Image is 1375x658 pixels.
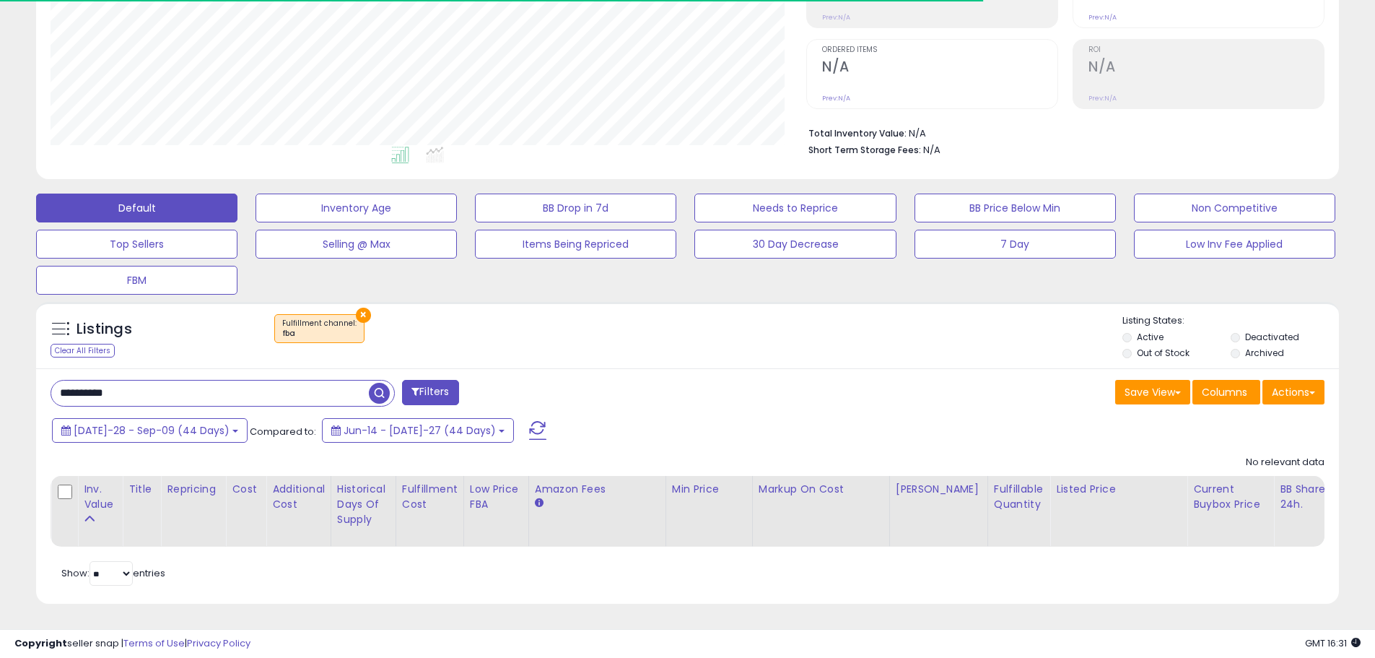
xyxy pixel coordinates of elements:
button: BB Price Below Min [915,194,1116,222]
span: ROI [1088,46,1324,54]
h2: N/A [1088,59,1324,78]
label: Out of Stock [1137,347,1190,359]
button: Jun-14 - [DATE]-27 (44 Days) [322,418,514,443]
button: Save View [1115,380,1190,404]
small: Prev: N/A [1088,13,1117,22]
b: Short Term Storage Fees: [808,144,921,156]
span: Ordered Items [822,46,1057,54]
span: N/A [923,143,940,157]
div: Fulfillable Quantity [994,482,1044,512]
small: Amazon Fees. [535,497,544,510]
button: Top Sellers [36,230,237,259]
div: Fulfillment Cost [402,482,458,512]
small: Prev: N/A [1088,94,1117,103]
li: N/A [808,124,1314,141]
small: Prev: N/A [822,94,850,103]
div: fba [282,329,357,339]
div: Cost [232,482,260,497]
div: Current Buybox Price [1193,482,1267,512]
button: × [356,308,371,323]
button: Actions [1262,380,1324,404]
label: Active [1137,331,1164,343]
button: Selling @ Max [256,230,457,259]
div: Low Price FBA [470,482,523,512]
div: Historical Days Of Supply [337,482,390,527]
button: 7 Day [915,230,1116,259]
a: Terms of Use [123,636,185,650]
button: BB Drop in 7d [475,194,676,222]
span: Compared to: [250,425,316,438]
b: Total Inventory Value: [808,127,907,139]
button: Inventory Age [256,194,457,222]
a: Privacy Policy [187,636,250,650]
strong: Copyright [14,636,67,650]
span: Jun-14 - [DATE]-27 (44 Days) [344,423,496,438]
button: Columns [1192,380,1260,404]
button: Low Inv Fee Applied [1134,230,1335,259]
div: seller snap | | [14,637,250,651]
div: Clear All Filters [51,344,115,358]
div: Inv. value [84,482,116,512]
div: Markup on Cost [759,482,883,497]
div: Min Price [672,482,746,497]
button: Items Being Repriced [475,230,676,259]
h2: N/A [822,59,1057,78]
div: Amazon Fees [535,482,660,497]
div: Listed Price [1056,482,1181,497]
span: [DATE]-28 - Sep-09 (44 Days) [74,423,230,438]
button: [DATE]-28 - Sep-09 (44 Days) [52,418,248,443]
div: Title [128,482,154,497]
div: BB Share 24h. [1280,482,1332,512]
span: Show: entries [61,566,165,580]
div: Additional Cost [272,482,325,512]
div: Repricing [167,482,219,497]
button: FBM [36,266,237,295]
h5: Listings [77,319,132,339]
button: Filters [402,380,458,405]
label: Deactivated [1245,331,1299,343]
div: [PERSON_NAME] [896,482,982,497]
button: Needs to Reprice [694,194,896,222]
button: 30 Day Decrease [694,230,896,259]
label: Archived [1245,347,1284,359]
span: Fulfillment channel : [282,318,357,339]
span: 2025-09-11 16:31 GMT [1305,636,1361,650]
span: Columns [1202,385,1247,399]
button: Non Competitive [1134,194,1335,222]
small: Prev: N/A [822,13,850,22]
th: The percentage added to the cost of goods (COGS) that forms the calculator for Min & Max prices. [752,476,889,547]
p: Listing States: [1122,314,1339,328]
div: No relevant data [1246,456,1324,469]
button: Default [36,194,237,222]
